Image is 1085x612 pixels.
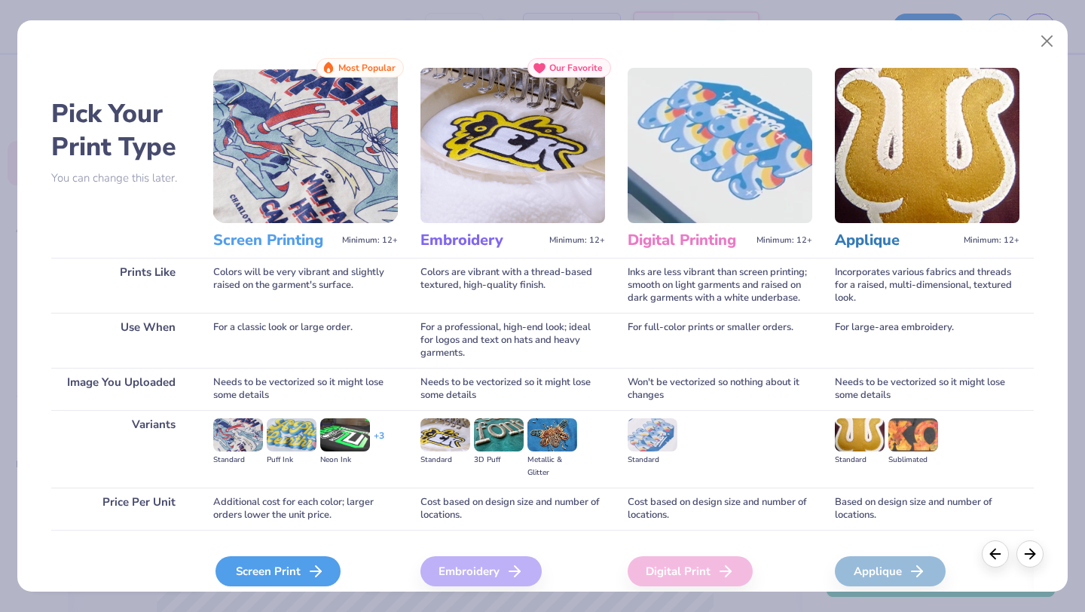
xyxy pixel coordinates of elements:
div: Metallic & Glitter [527,454,577,479]
button: Close [1033,27,1062,56]
h3: Embroidery [420,231,543,250]
h3: Digital Printing [628,231,750,250]
img: Embroidery [420,68,605,223]
div: Colors will be very vibrant and slightly raised on the garment's surface. [213,258,398,313]
div: For a classic look or large order. [213,313,398,368]
div: Standard [420,454,470,467]
div: Puff Ink [267,454,316,467]
span: Minimum: 12+ [549,235,605,246]
div: For large-area embroidery. [835,313,1019,368]
img: Standard [213,418,263,451]
img: Standard [420,418,470,451]
h2: Pick Your Print Type [51,97,191,164]
img: Digital Printing [628,68,812,223]
div: Standard [628,454,677,467]
p: You can change this later. [51,172,191,185]
div: Additional cost for each color; larger orders lower the unit price. [213,488,398,530]
div: Cost based on design size and number of locations. [628,488,812,530]
span: We'll vectorize your image. [420,589,605,602]
div: Use When [51,313,191,368]
div: Screen Print [215,556,341,586]
div: Applique [835,556,946,586]
span: We'll vectorize your image. [213,589,398,602]
div: + 3 [374,430,384,455]
img: Sublimated [888,418,938,451]
div: Standard [213,454,263,467]
h3: Applique [835,231,958,250]
h3: Screen Printing [213,231,336,250]
div: Needs to be vectorized so it might lose some details [213,368,398,410]
div: For a professional, high-end look; ideal for logos and text on hats and heavy garments. [420,313,605,368]
span: Minimum: 12+ [342,235,398,246]
img: Screen Printing [213,68,398,223]
div: Incorporates various fabrics and threads for a raised, multi-dimensional, textured look. [835,258,1019,313]
div: Neon Ink [320,454,370,467]
span: We'll vectorize your image. [835,589,1019,602]
div: Digital Print [628,556,753,586]
div: Won't be vectorized so nothing about it changes [628,368,812,410]
img: Applique [835,68,1019,223]
img: Metallic & Glitter [527,418,577,451]
span: Our Favorite [549,63,603,73]
div: Needs to be vectorized so it might lose some details [835,368,1019,410]
img: Standard [628,418,677,451]
img: 3D Puff [474,418,524,451]
img: Standard [835,418,885,451]
div: Inks are less vibrant than screen printing; smooth on light garments and raised on dark garments ... [628,258,812,313]
span: Most Popular [338,63,396,73]
span: Minimum: 12+ [964,235,1019,246]
div: Standard [835,454,885,467]
div: Embroidery [420,556,542,586]
span: Minimum: 12+ [756,235,812,246]
img: Neon Ink [320,418,370,451]
div: Sublimated [888,454,938,467]
div: For full-color prints or smaller orders. [628,313,812,368]
div: Variants [51,410,191,488]
div: Colors are vibrant with a thread-based textured, high-quality finish. [420,258,605,313]
div: Needs to be vectorized so it might lose some details [420,368,605,410]
div: Prints Like [51,258,191,313]
div: 3D Puff [474,454,524,467]
div: Based on design size and number of locations. [835,488,1019,530]
div: Price Per Unit [51,488,191,530]
div: Image You Uploaded [51,368,191,410]
div: Cost based on design size and number of locations. [420,488,605,530]
img: Puff Ink [267,418,316,451]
